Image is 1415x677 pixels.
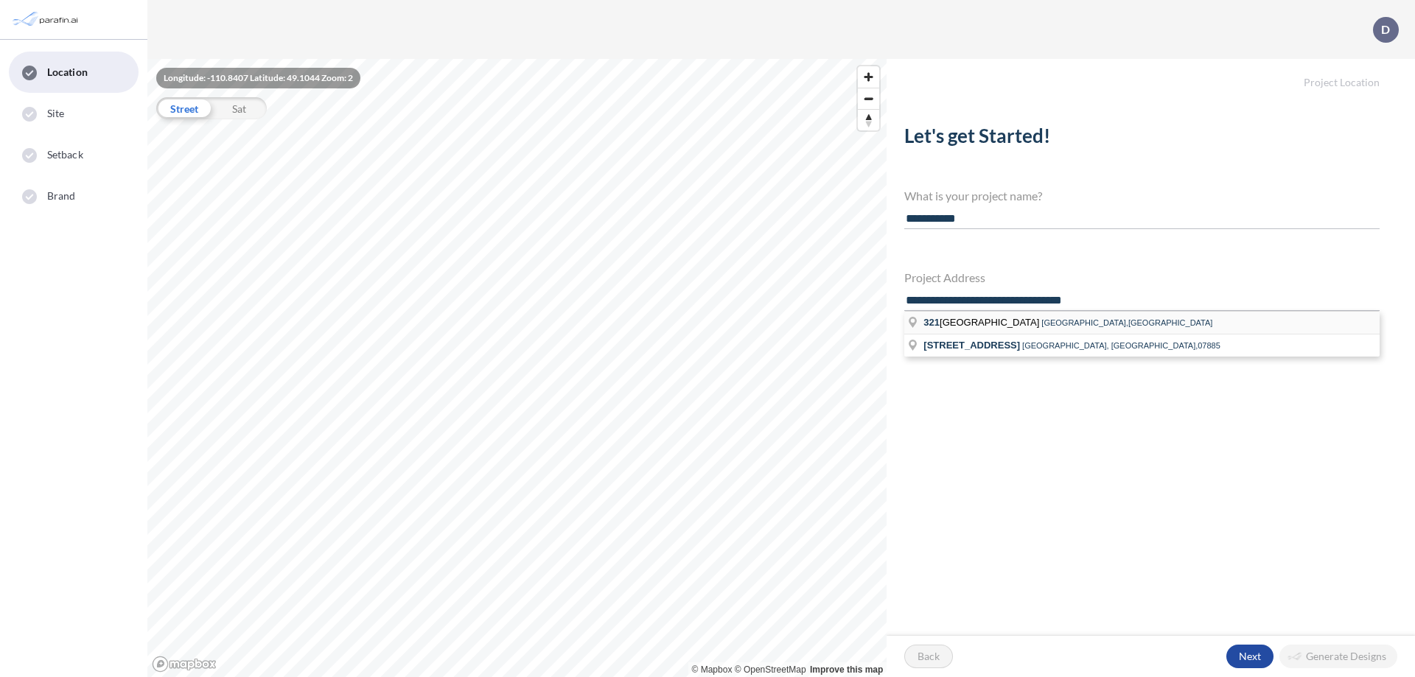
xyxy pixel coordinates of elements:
span: [GEOGRAPHIC_DATA] [923,317,1041,328]
span: [GEOGRAPHIC_DATA], [GEOGRAPHIC_DATA],07885 [1022,341,1220,350]
div: Street [156,97,212,119]
span: Site [47,106,64,121]
button: Next [1226,645,1273,668]
p: Next [1239,649,1261,664]
p: D [1381,23,1390,36]
span: Reset bearing to north [858,110,879,130]
h4: Project Address [904,270,1380,284]
a: OpenStreetMap [735,664,806,675]
img: Parafin [11,6,83,33]
div: Longitude: -110.8407 Latitude: 49.1044 Zoom: 2 [156,68,360,88]
button: Reset bearing to north [858,109,879,130]
a: Mapbox homepage [152,656,217,673]
span: 321 [923,317,940,328]
button: Zoom in [858,66,879,88]
span: Setback [47,147,83,162]
span: [STREET_ADDRESS] [923,340,1020,351]
a: Mapbox [692,664,733,675]
span: Location [47,65,88,80]
a: Improve this map [810,664,883,675]
button: Zoom out [858,88,879,109]
h4: What is your project name? [904,189,1380,203]
div: Sat [212,97,267,119]
h5: Project Location [887,59,1415,89]
span: Brand [47,189,76,203]
canvas: Map [147,59,887,677]
h2: Let's get Started! [904,124,1380,153]
span: [GEOGRAPHIC_DATA],[GEOGRAPHIC_DATA] [1041,318,1212,327]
